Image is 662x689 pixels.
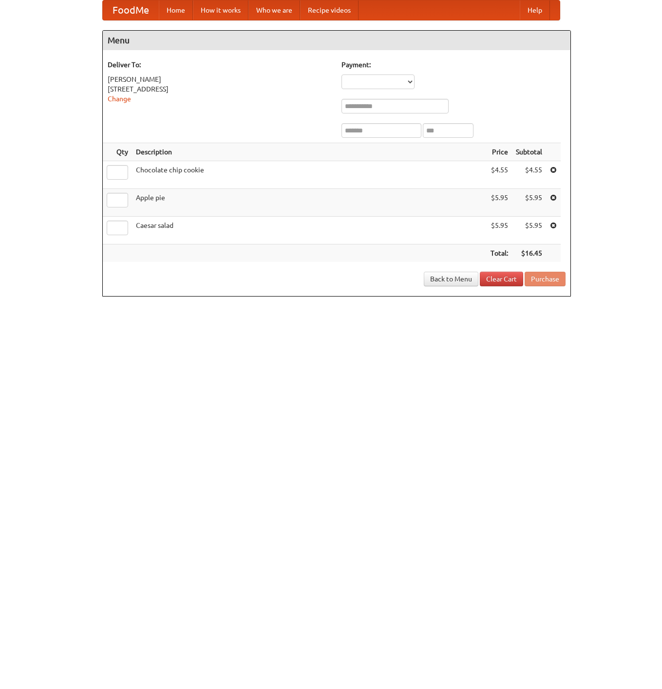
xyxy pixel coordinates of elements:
[132,189,487,217] td: Apple pie
[512,143,546,161] th: Subtotal
[132,161,487,189] td: Chocolate chip cookie
[487,189,512,217] td: $5.95
[300,0,359,20] a: Recipe videos
[132,217,487,244] td: Caesar salad
[193,0,248,20] a: How it works
[512,189,546,217] td: $5.95
[512,161,546,189] td: $4.55
[341,60,566,70] h5: Payment:
[103,143,132,161] th: Qty
[487,143,512,161] th: Price
[512,244,546,262] th: $16.45
[525,272,566,286] button: Purchase
[132,143,487,161] th: Description
[103,31,570,50] h4: Menu
[108,74,332,84] div: [PERSON_NAME]
[248,0,300,20] a: Who we are
[108,95,131,103] a: Change
[159,0,193,20] a: Home
[108,60,332,70] h5: Deliver To:
[424,272,478,286] a: Back to Menu
[487,161,512,189] td: $4.55
[512,217,546,244] td: $5.95
[480,272,523,286] a: Clear Cart
[520,0,550,20] a: Help
[487,244,512,262] th: Total:
[487,217,512,244] td: $5.95
[108,84,332,94] div: [STREET_ADDRESS]
[103,0,159,20] a: FoodMe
